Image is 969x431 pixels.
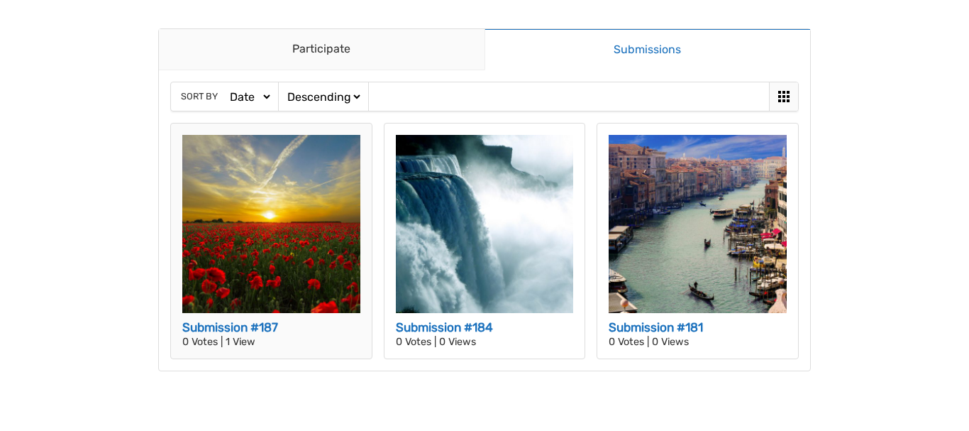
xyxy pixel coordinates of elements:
[384,123,586,359] a: Submission #184 0 Votes | 0 Views
[182,319,360,337] h3: Submission #187
[609,135,787,313] img: venice-3183168_1920-1-512x512.jpg
[597,123,799,359] a: Submission #181 0 Votes | 0 Views
[182,135,360,313] img: sunset-815270_1920-512x512.jpg
[609,337,787,347] p: 0 Votes | 0 Views
[609,319,787,337] h3: Submission #181
[396,319,574,337] h3: Submission #184
[396,135,574,313] img: niagara-falls-218591_1920-2-512x512.jpg
[159,29,484,70] a: Participate
[396,337,574,347] p: 0 Votes | 0 Views
[484,28,811,70] a: Submissions
[181,89,218,103] span: Sort by
[182,337,360,347] p: 0 Votes | 1 View
[170,123,372,359] a: Submission #187 0 Votes | 1 View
